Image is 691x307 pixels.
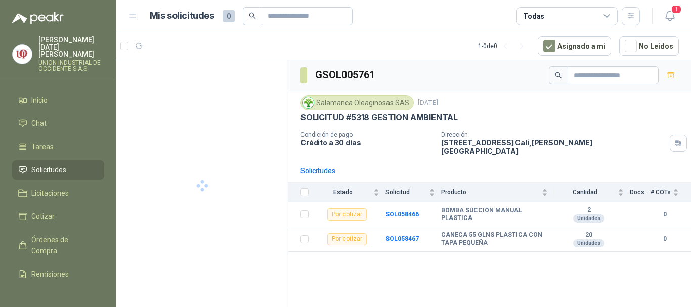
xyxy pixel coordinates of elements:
[327,208,367,221] div: Por cotizar
[12,137,104,156] a: Tareas
[31,269,69,280] span: Remisiones
[441,138,666,155] p: [STREET_ADDRESS] Cali , [PERSON_NAME][GEOGRAPHIC_DATA]
[385,183,441,202] th: Solicitud
[12,160,104,180] a: Solicitudes
[327,233,367,245] div: Por cotizar
[651,234,679,244] b: 0
[300,95,414,110] div: Salamanca Oleaginosas SAS
[573,214,604,223] div: Unidades
[671,5,682,14] span: 1
[523,11,544,22] div: Todas
[441,189,540,196] span: Producto
[651,210,679,220] b: 0
[31,95,48,106] span: Inicio
[13,45,32,64] img: Company Logo
[315,189,371,196] span: Estado
[651,189,671,196] span: # COTs
[385,189,427,196] span: Solicitud
[300,138,433,147] p: Crédito a 30 días
[418,98,438,108] p: [DATE]
[538,36,611,56] button: Asignado a mi
[249,12,256,19] span: search
[31,141,54,152] span: Tareas
[441,131,666,138] p: Dirección
[300,165,335,177] div: Solicitudes
[441,207,548,223] b: BOMBA SUCCION MANUAL PLASTICA
[31,188,69,199] span: Licitaciones
[441,183,554,202] th: Producto
[31,164,66,176] span: Solicitudes
[385,211,419,218] a: SOL058466
[478,38,530,54] div: 1 - 0 de 0
[651,183,691,202] th: # COTs
[661,7,679,25] button: 1
[315,183,385,202] th: Estado
[12,12,64,24] img: Logo peakr
[150,9,214,23] h1: Mis solicitudes
[12,207,104,226] a: Cotizar
[12,114,104,133] a: Chat
[554,183,630,202] th: Cantidad
[31,118,47,129] span: Chat
[441,231,548,247] b: CANECA 55 GLNS PLASTICA CON TAPA PEQUEÑA
[315,67,376,83] h3: GSOL005761
[554,206,624,214] b: 2
[555,72,562,79] span: search
[12,230,104,260] a: Órdenes de Compra
[554,189,616,196] span: Cantidad
[12,265,104,284] a: Remisiones
[12,184,104,203] a: Licitaciones
[223,10,235,22] span: 0
[303,97,314,108] img: Company Logo
[31,211,55,222] span: Cotizar
[38,60,104,72] p: UNION INDUSTRIAL DE OCCIDENTE S.A.S.
[573,239,604,247] div: Unidades
[300,112,458,123] p: SOLICITUD #5318 GESTION AMBIENTAL
[554,231,624,239] b: 20
[385,235,419,242] a: SOL058467
[300,131,433,138] p: Condición de pago
[38,36,104,58] p: [PERSON_NAME][DATE] [PERSON_NAME]
[12,91,104,110] a: Inicio
[630,183,651,202] th: Docs
[619,36,679,56] button: No Leídos
[31,234,95,256] span: Órdenes de Compra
